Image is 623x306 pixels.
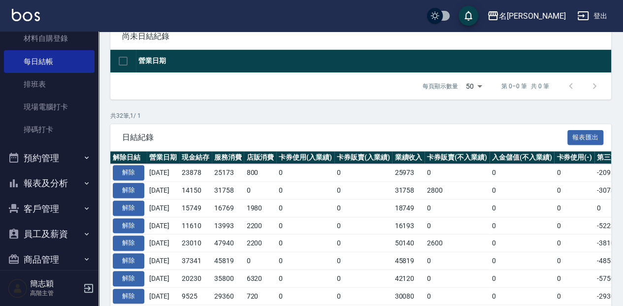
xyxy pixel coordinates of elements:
[425,270,490,287] td: 0
[244,217,276,235] td: 2200
[392,164,425,182] td: 25973
[179,164,212,182] td: 23878
[554,182,594,200] td: 0
[499,10,565,22] div: 名[PERSON_NAME]
[554,252,594,270] td: 0
[30,289,80,298] p: 高階主管
[490,252,555,270] td: 0
[425,252,490,270] td: 0
[179,151,212,164] th: 現金結存
[147,217,179,235] td: [DATE]
[212,151,244,164] th: 服務消費
[212,235,244,252] td: 47940
[425,199,490,217] td: 0
[334,151,393,164] th: 卡券販賣(入業績)
[147,199,179,217] td: [DATE]
[30,279,80,289] h5: 簡志穎
[425,235,490,252] td: 2600
[392,270,425,287] td: 42120
[490,217,555,235] td: 0
[179,270,212,287] td: 20230
[122,32,599,41] span: 尚未日結紀錄
[554,217,594,235] td: 0
[276,199,334,217] td: 0
[334,182,393,200] td: 0
[179,252,212,270] td: 37341
[122,133,567,142] span: 日結紀錄
[113,271,144,286] button: 解除
[276,252,334,270] td: 0
[425,151,490,164] th: 卡券販賣(不入業績)
[554,199,594,217] td: 0
[136,50,611,73] th: 營業日期
[4,221,95,247] button: 員工及薪資
[147,270,179,287] td: [DATE]
[244,151,276,164] th: 店販消費
[147,182,179,200] td: [DATE]
[179,235,212,252] td: 23010
[276,217,334,235] td: 0
[554,164,594,182] td: 0
[501,82,549,91] p: 第 0–0 筆 共 0 筆
[392,235,425,252] td: 50140
[4,145,95,171] button: 預約管理
[244,235,276,252] td: 2200
[490,151,555,164] th: 入金儲值(不入業績)
[147,252,179,270] td: [DATE]
[212,182,244,200] td: 31758
[490,235,555,252] td: 0
[147,164,179,182] td: [DATE]
[110,151,147,164] th: 解除日結
[110,111,611,120] p: 共 32 筆, 1 / 1
[113,218,144,234] button: 解除
[113,289,144,304] button: 解除
[554,235,594,252] td: 0
[4,118,95,141] a: 掃碼打卡
[244,270,276,287] td: 6320
[147,235,179,252] td: [DATE]
[113,165,144,180] button: 解除
[334,217,393,235] td: 0
[425,164,490,182] td: 0
[4,50,95,73] a: 每日結帳
[4,247,95,272] button: 商品管理
[573,7,611,25] button: 登出
[334,199,393,217] td: 0
[212,164,244,182] td: 25173
[392,151,425,164] th: 業績收入
[147,151,179,164] th: 營業日期
[483,6,569,26] button: 名[PERSON_NAME]
[392,217,425,235] td: 16193
[4,170,95,196] button: 報表及分析
[462,73,486,100] div: 50
[244,252,276,270] td: 0
[490,199,555,217] td: 0
[179,287,212,305] td: 9525
[12,9,40,21] img: Logo
[334,270,393,287] td: 0
[425,182,490,200] td: 2800
[392,199,425,217] td: 18749
[276,182,334,200] td: 0
[490,287,555,305] td: 0
[392,182,425,200] td: 31758
[113,201,144,216] button: 解除
[425,287,490,305] td: 0
[423,82,458,91] p: 每頁顯示數量
[212,270,244,287] td: 35800
[4,196,95,222] button: 客戶管理
[8,278,28,298] img: Person
[554,270,594,287] td: 0
[334,164,393,182] td: 0
[179,199,212,217] td: 15749
[554,151,594,164] th: 卡券使用(-)
[567,132,604,141] a: 報表匯出
[490,164,555,182] td: 0
[334,287,393,305] td: 0
[334,252,393,270] td: 0
[113,253,144,269] button: 解除
[276,164,334,182] td: 0
[244,164,276,182] td: 800
[113,183,144,198] button: 解除
[212,217,244,235] td: 13993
